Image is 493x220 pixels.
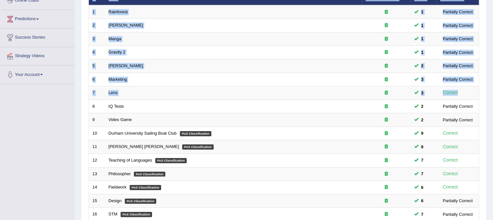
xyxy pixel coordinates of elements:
[440,156,461,164] div: Correct
[366,184,407,190] div: Exam occurring question
[0,47,74,63] a: Strategy Videos
[109,9,128,14] a: Rainforest
[109,185,127,189] a: Fieldwork
[418,8,426,15] span: You can still take this question
[89,127,105,140] td: 10
[89,59,105,73] td: 5
[418,90,426,96] span: You can still take this question
[109,198,122,203] a: Design
[440,62,475,69] div: Partially Correct
[418,184,426,191] span: You can still take this question
[109,90,118,95] a: Lens
[440,170,461,177] div: Correct
[366,157,407,164] div: Exam occurring question
[0,66,74,82] a: Your Account
[440,35,475,42] div: Partially Correct
[440,116,475,123] div: Partially Correct
[109,171,131,176] a: Philosopher
[109,131,177,136] a: Durham University Sailing Boat Club
[418,35,426,42] span: You can still take this question
[366,211,407,217] div: Exam occurring question
[366,63,407,69] div: Exam occurring question
[366,104,407,110] div: Exam occurring question
[418,130,426,137] span: You can still take this question
[89,5,105,19] td: 1
[89,167,105,181] td: 13
[0,29,74,45] a: Success Stories
[109,158,152,163] a: Teaching of Languages
[440,89,461,96] div: Correct
[418,103,426,110] span: You can still take this question
[89,73,105,86] td: 6
[418,143,426,150] span: You can still take this question
[418,76,426,83] span: You can still take this question
[109,63,143,68] a: [PERSON_NAME]
[109,50,125,55] a: Gravity 2
[418,49,426,56] span: You can still take this question
[366,22,407,29] div: Exam occurring question
[125,199,156,204] em: PoS Classification
[440,197,475,204] div: Partially Correct
[89,153,105,167] td: 12
[418,22,426,29] span: You can still take this question
[440,49,475,56] div: Partially Correct
[109,212,117,216] a: STM
[89,194,105,208] td: 15
[366,90,407,96] div: Exam occurring question
[418,170,426,177] span: You can still take this question
[440,183,461,191] div: Correct
[109,104,124,109] a: IQ Tests
[109,36,122,41] a: Manga
[366,36,407,42] div: Exam occurring question
[89,113,105,127] td: 9
[366,117,407,123] div: Exam occurring question
[366,130,407,137] div: Exam occurring question
[0,10,74,26] a: Predictions
[89,140,105,154] td: 11
[109,144,179,149] a: [PERSON_NAME] [PERSON_NAME]
[440,129,461,137] div: Correct
[418,197,426,204] span: You can still take this question
[418,157,426,164] span: You can still take this question
[440,22,475,29] div: Partially Correct
[89,19,105,32] td: 2
[182,144,214,150] em: PoS Classification
[366,49,407,55] div: Exam occurring question
[121,212,152,217] em: PoS Classification
[440,211,475,218] div: Partially Correct
[440,76,475,83] div: Partially Correct
[366,9,407,15] div: Exam occurring question
[418,116,426,123] span: You can still take this question
[89,86,105,100] td: 7
[130,185,161,190] em: PoS Classification
[109,23,143,28] a: [PERSON_NAME]
[418,211,426,218] span: You can still take this question
[89,100,105,113] td: 8
[89,32,105,46] td: 3
[366,77,407,83] div: Exam occurring question
[440,103,475,110] div: Partially Correct
[366,198,407,204] div: Exam occurring question
[440,8,475,15] div: Partially Correct
[109,117,132,122] a: Video Game
[366,171,407,177] div: Exam occurring question
[418,62,426,69] span: You can still take this question
[366,144,407,150] div: Exam occurring question
[109,77,127,82] a: Marketing
[89,181,105,194] td: 14
[134,172,165,177] em: PoS Classification
[155,158,187,163] em: PoS Classification
[180,131,211,136] em: PoS Classification
[440,143,461,151] div: Correct
[89,46,105,59] td: 4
